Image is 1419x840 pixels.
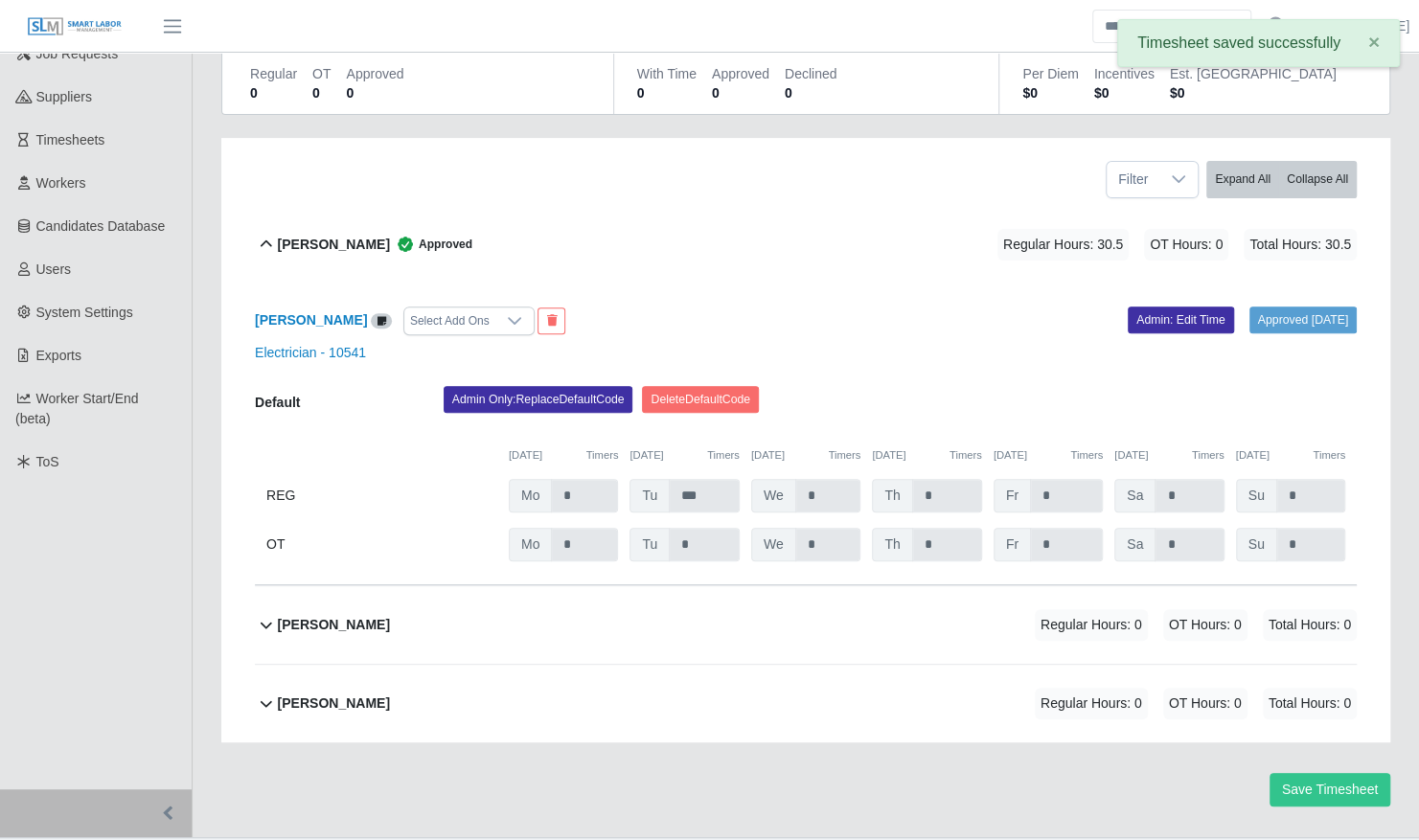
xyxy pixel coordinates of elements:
b: [PERSON_NAME] [278,235,390,255]
span: Job Requests [36,46,119,61]
span: Tu [629,479,670,512]
span: Th [872,528,912,561]
span: × [1368,31,1380,53]
span: Regular Hours: 0 [1035,688,1148,719]
a: Admin: Edit Time [1128,306,1234,333]
button: Expand All [1206,161,1279,198]
b: [PERSON_NAME] [278,615,390,635]
span: ToS [36,454,59,469]
span: Regular Hours: 0 [1035,609,1148,641]
span: Tu [629,528,670,561]
span: Th [872,479,912,512]
div: [DATE] [1236,447,1345,464]
div: Timesheet saved successfully [1117,19,1400,67]
span: Total Hours: 0 [1263,688,1357,719]
dd: 0 [346,83,403,102]
div: [DATE] [629,447,739,464]
span: Users [36,261,72,277]
button: Timers [707,447,740,464]
div: [DATE] [1114,447,1224,464]
img: SLM Logo [27,16,123,37]
button: Timers [950,447,982,464]
b: Default [255,395,300,410]
button: End Worker & Remove from the Timesheet [538,307,565,334]
span: OT Hours: 0 [1163,688,1247,719]
div: REG [266,479,497,512]
dd: 0 [637,83,697,102]
span: Fr [994,479,1031,512]
span: Workers [36,175,86,191]
dd: $0 [1094,83,1155,102]
span: Worker Start/End (beta) [15,391,139,426]
span: Timesheets [36,132,105,148]
span: We [751,528,796,561]
button: Timers [586,447,619,464]
div: OT [266,528,497,561]
span: Mo [509,528,552,561]
span: OT Hours: 0 [1163,609,1247,641]
button: Timers [1313,447,1345,464]
div: [DATE] [509,447,618,464]
div: bulk actions [1206,161,1357,198]
button: Timers [1070,447,1103,464]
input: Search [1092,10,1251,43]
button: Timers [1192,447,1224,464]
span: Total Hours: 0 [1263,609,1357,641]
button: Admin Only:ReplaceDefaultCode [444,386,633,413]
span: Mo [509,479,552,512]
dd: 0 [250,83,297,102]
button: Timers [828,447,860,464]
dt: Declined [785,64,836,83]
a: View/Edit Notes [371,312,392,328]
dd: $0 [1022,83,1078,102]
span: OT Hours: 0 [1144,229,1228,261]
div: [DATE] [872,447,981,464]
a: [PERSON_NAME] [255,312,367,328]
button: [PERSON_NAME] Regular Hours: 0 OT Hours: 0 Total Hours: 0 [255,586,1357,664]
span: Total Hours: 30.5 [1244,229,1357,261]
span: Sa [1114,479,1156,512]
span: Sa [1114,528,1156,561]
dt: Regular [250,64,297,83]
dd: 0 [785,83,836,102]
a: Approved [DATE] [1249,306,1357,333]
dt: Per Diem [1022,64,1078,83]
span: Fr [994,528,1031,561]
span: Suppliers [36,89,92,104]
button: Save Timesheet [1270,773,1390,806]
div: [DATE] [994,447,1103,464]
dd: 0 [712,83,769,102]
dd: 0 [312,83,331,102]
div: [DATE] [751,447,860,464]
button: [PERSON_NAME] Regular Hours: 0 OT Hours: 0 Total Hours: 0 [255,665,1357,742]
dt: Approved [346,64,403,83]
button: Collapse All [1278,161,1357,198]
a: Electrician - 10541 [255,345,366,360]
dt: With Time [637,64,697,83]
span: We [751,479,796,512]
dt: Approved [712,64,769,83]
span: Filter [1107,162,1159,197]
span: Approved [390,235,472,254]
button: [PERSON_NAME] Approved Regular Hours: 30.5 OT Hours: 0 Total Hours: 30.5 [255,206,1357,284]
div: Select Add Ons [404,307,495,334]
span: Su [1236,479,1277,512]
a: [PERSON_NAME] [1299,16,1409,36]
b: [PERSON_NAME] [278,693,390,714]
span: System Settings [36,305,133,320]
button: DeleteDefaultCode [642,386,759,413]
span: Su [1236,528,1277,561]
dd: $0 [1170,83,1337,102]
span: Regular Hours: 30.5 [997,229,1129,261]
span: Exports [36,348,81,363]
span: Candidates Database [36,218,166,234]
dt: Incentives [1094,64,1155,83]
dt: OT [312,64,331,83]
